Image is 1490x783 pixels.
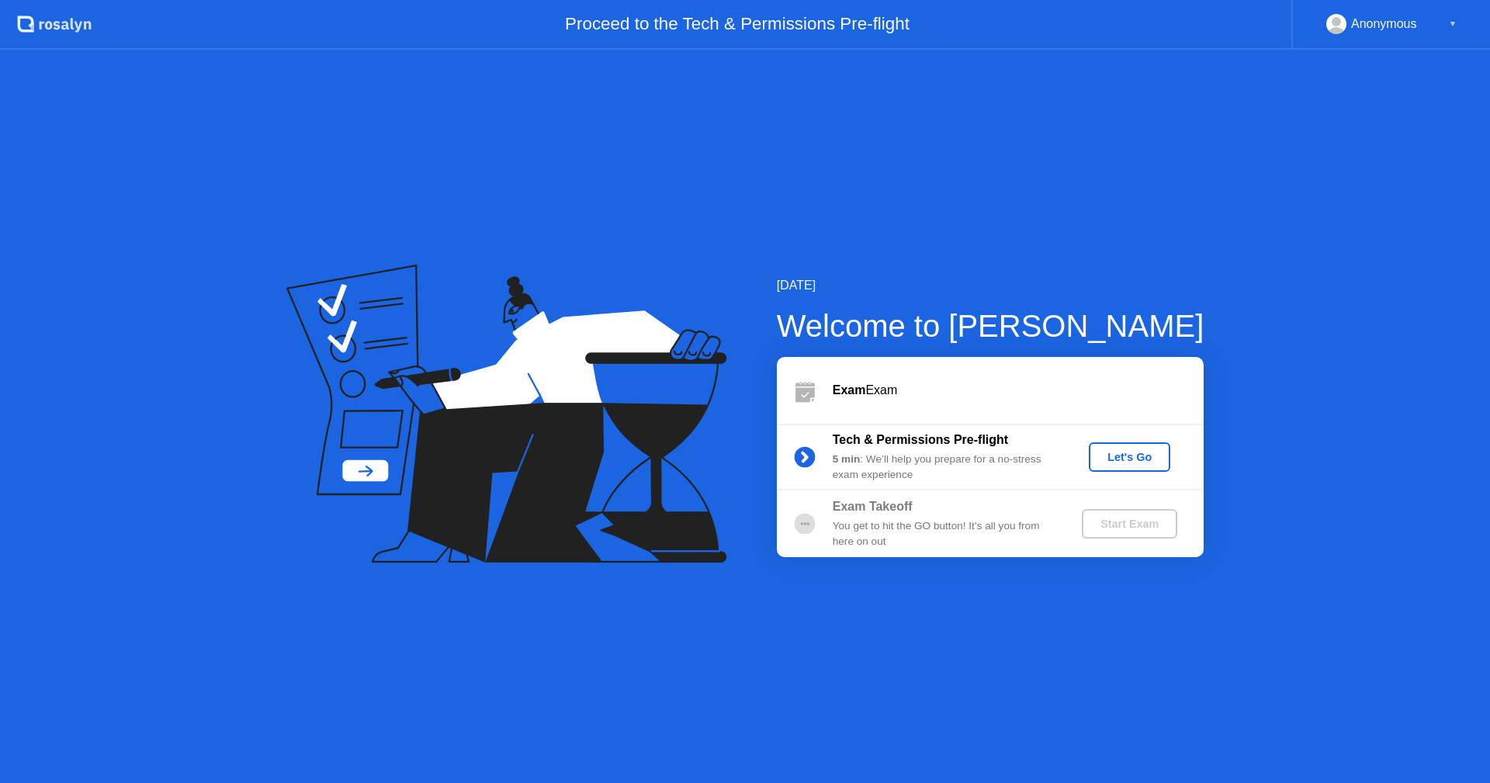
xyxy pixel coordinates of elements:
div: Anonymous [1351,14,1417,34]
div: [DATE] [777,276,1204,295]
div: Welcome to [PERSON_NAME] [777,303,1204,349]
div: Start Exam [1088,518,1171,530]
b: Tech & Permissions Pre-flight [833,433,1008,446]
div: : We’ll help you prepare for a no-stress exam experience [833,452,1056,483]
button: Start Exam [1082,509,1177,539]
b: Exam [833,383,866,397]
b: 5 min [833,453,861,465]
div: Exam [833,381,1204,400]
b: Exam Takeoff [833,500,913,513]
div: ▼ [1449,14,1457,34]
div: You get to hit the GO button! It’s all you from here on out [833,518,1056,550]
div: Let's Go [1095,451,1164,463]
button: Let's Go [1089,442,1170,472]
